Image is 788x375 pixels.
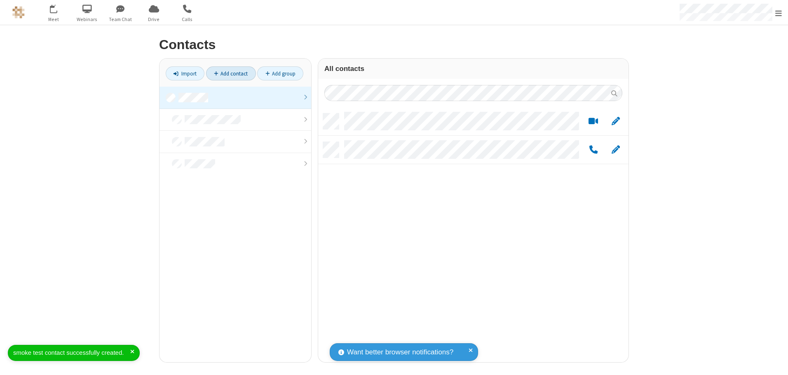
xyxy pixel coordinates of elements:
a: Add contact [206,66,256,80]
a: Add group [257,66,303,80]
button: Edit [607,116,624,127]
div: 12 [54,5,62,11]
h2: Contacts [159,38,629,52]
span: Want better browser notifications? [347,347,453,358]
span: Meet [38,16,69,23]
button: Call by phone [585,145,601,155]
button: Edit [607,145,624,155]
div: grid [318,107,629,362]
img: QA Selenium DO NOT DELETE OR CHANGE [12,6,25,19]
span: Webinars [72,16,103,23]
a: Import [166,66,204,80]
h3: All contacts [324,65,622,73]
span: Calls [172,16,203,23]
span: Drive [138,16,169,23]
span: Team Chat [105,16,136,23]
button: Start a video meeting [585,116,601,127]
div: smoke test contact successfully created. [13,348,130,358]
